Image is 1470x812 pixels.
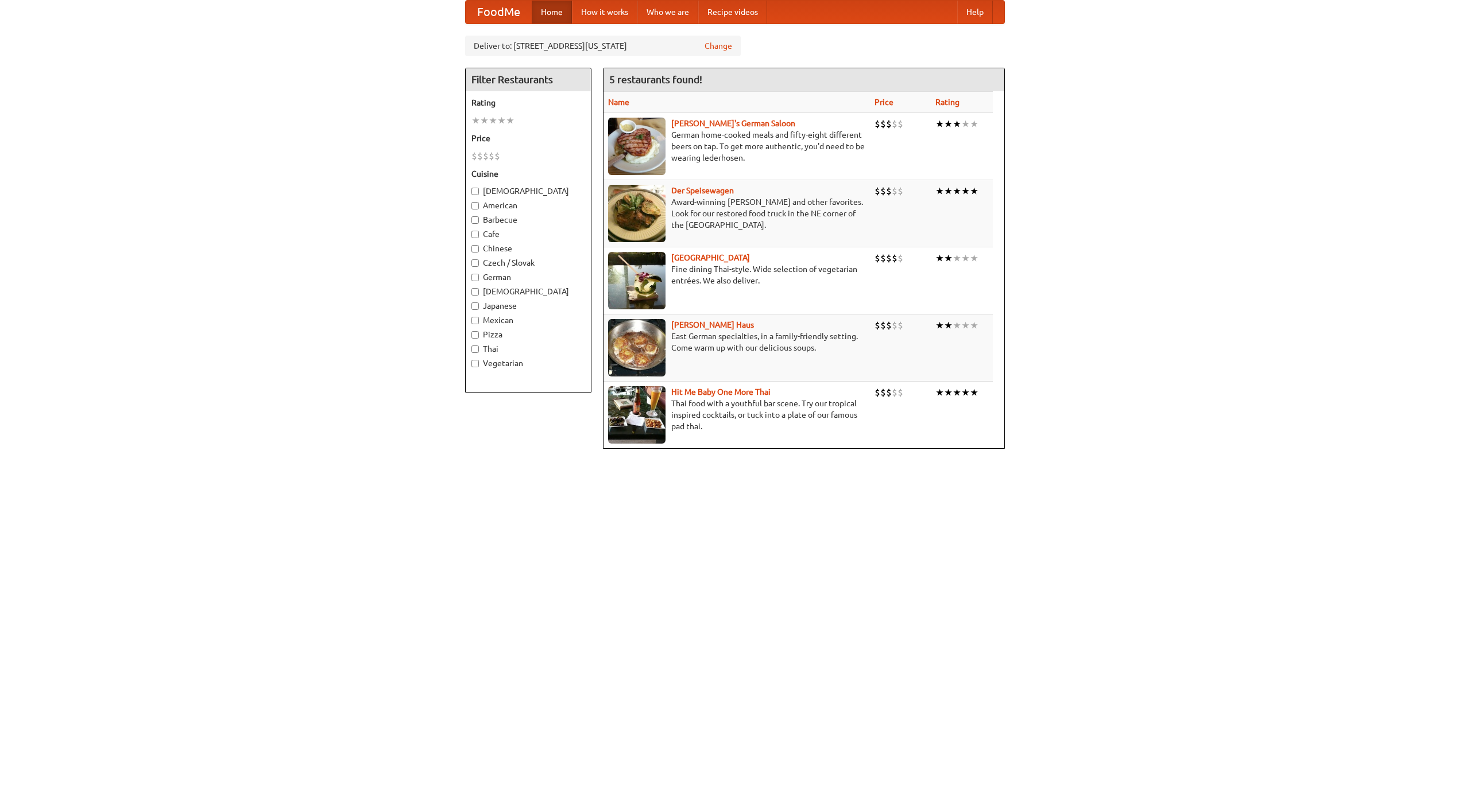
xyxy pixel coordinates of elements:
h5: Rating [471,97,585,108]
li: $ [898,319,903,332]
li: ★ [944,185,953,197]
a: Name [608,98,629,107]
li: ★ [961,319,970,332]
a: FoodMe [466,1,532,24]
li: ★ [953,185,961,197]
label: Thai [471,343,585,355]
img: satay.jpg [608,252,666,309]
li: $ [880,319,886,332]
li: $ [880,185,886,197]
label: American [471,200,585,211]
li: ★ [953,252,961,265]
p: Fine dining Thai-style. Wide selection of vegetarian entrées. We also deliver. [608,263,865,286]
a: [PERSON_NAME] Haus [671,320,754,329]
li: ★ [961,252,970,265]
li: ★ [961,118,970,130]
li: ★ [471,114,480,127]
p: German home-cooked meals and fifty-eight different beers on tap. To get more authentic, you'd nee... [608,129,865,164]
input: Vegetarian [471,360,479,367]
li: $ [898,252,903,265]
b: Hit Me Baby One More Thai [671,387,771,397]
li: $ [898,185,903,197]
label: [DEMOGRAPHIC_DATA] [471,185,585,197]
input: American [471,202,479,209]
li: ★ [480,114,489,127]
li: ★ [961,185,970,197]
input: Thai [471,345,479,353]
h5: Price [471,133,585,144]
label: Cafe [471,228,585,240]
li: $ [886,386,892,399]
li: $ [875,185,880,197]
p: Thai food with a youthful bar scene. Try our tropical inspired cocktails, or tuck into a plate of... [608,398,865,432]
input: Czech / Slovak [471,259,479,267]
li: ★ [961,386,970,399]
li: $ [886,252,892,265]
a: [GEOGRAPHIC_DATA] [671,253,750,262]
a: [PERSON_NAME]'s German Saloon [671,119,795,128]
li: ★ [953,386,961,399]
li: ★ [935,319,944,332]
li: ★ [935,118,944,130]
li: ★ [935,185,944,197]
li: $ [892,319,898,332]
li: $ [875,319,880,332]
li: $ [892,386,898,399]
label: Japanese [471,300,585,312]
li: ★ [970,118,978,130]
img: kohlhaus.jpg [608,319,666,376]
li: $ [892,118,898,130]
a: Help [957,1,993,24]
a: Home [532,1,572,24]
input: [DEMOGRAPHIC_DATA] [471,188,479,195]
li: ★ [944,319,953,332]
li: ★ [970,252,978,265]
li: $ [892,185,898,197]
li: ★ [944,118,953,130]
li: ★ [944,252,953,265]
li: $ [875,118,880,130]
img: speisewagen.jpg [608,185,666,242]
li: $ [892,252,898,265]
label: Czech / Slovak [471,257,585,269]
label: Pizza [471,329,585,340]
a: Der Speisewagen [671,186,734,195]
li: $ [477,150,483,162]
li: ★ [953,319,961,332]
ng-pluralize: 5 restaurants found! [609,74,702,85]
h5: Cuisine [471,168,585,180]
input: Cafe [471,231,479,238]
div: Deliver to: [STREET_ADDRESS][US_STATE] [465,36,741,56]
label: Mexican [471,314,585,326]
li: $ [886,319,892,332]
li: $ [489,150,494,162]
input: Japanese [471,302,479,310]
a: Who we are [637,1,698,24]
a: Rating [935,98,960,107]
p: Award-winning [PERSON_NAME] and other favorites. Look for our restored food truck in the NE corne... [608,196,865,231]
li: ★ [506,114,514,127]
li: ★ [970,319,978,332]
input: Barbecue [471,216,479,224]
li: $ [886,185,892,197]
input: Mexican [471,317,479,324]
li: $ [898,386,903,399]
li: $ [875,252,880,265]
li: ★ [970,386,978,399]
img: babythai.jpg [608,386,666,444]
a: How it works [572,1,637,24]
li: $ [880,118,886,130]
li: ★ [935,252,944,265]
h4: Filter Restaurants [466,68,591,91]
input: Chinese [471,245,479,252]
a: Change [705,40,732,52]
input: German [471,274,479,281]
label: German [471,271,585,283]
input: [DEMOGRAPHIC_DATA] [471,288,479,296]
li: $ [880,252,886,265]
label: Chinese [471,243,585,254]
